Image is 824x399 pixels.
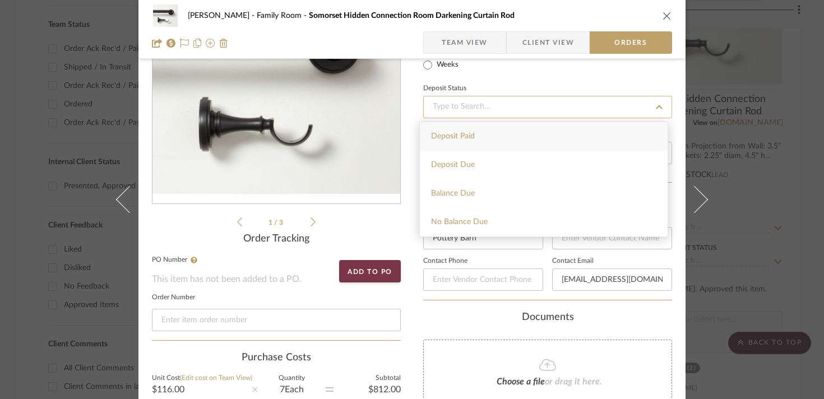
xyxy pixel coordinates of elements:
[423,96,672,118] input: Type to Search…
[152,295,401,300] label: Order Number
[423,86,466,91] div: Deposit Status
[552,258,672,264] label: Contact Email
[545,377,602,386] span: or drag it here.
[152,233,401,245] div: Order Tracking
[423,268,543,291] input: Enter Vendor Contact Phone
[152,257,401,263] label: PO Number
[258,385,326,394] div: 7 Each
[431,218,488,226] span: No Balance Due
[431,132,475,140] span: Deposit Paid
[274,219,279,226] span: /
[334,375,401,381] label: Subtotal
[552,268,672,291] input: Enter Vendor Contact Email
[152,375,252,381] label: Unit Cost
[662,11,672,21] button: close
[434,60,459,70] label: Weeks
[152,352,401,364] div: Purchase Costs
[602,31,659,54] span: Orders
[309,12,515,20] span: Somorset Hidden Connection Room Darkening Curtain Rod
[423,312,672,324] div: Documents
[334,385,401,394] div: $812.00
[219,39,228,48] img: Remove from project
[423,258,543,264] label: Contact Phone
[339,260,401,282] button: Add to PO
[269,219,274,226] span: 1
[152,272,401,286] p: This item has not been added to a PO.
[152,385,252,394] div: $116.00
[152,309,401,331] input: Enter item order number
[442,31,488,54] span: Team View
[180,374,252,381] span: (Edit cost on Team View)
[497,377,545,386] span: Choose a file
[258,375,326,381] label: Quantity
[431,189,475,197] span: Balance Due
[279,219,285,226] span: 3
[522,31,574,54] span: Client View
[257,12,309,20] span: Family Room
[188,12,257,20] span: [PERSON_NAME]
[431,161,475,169] span: Deposit Due
[152,4,179,27] img: 15bd5394-134f-4f2f-9c9b-5941aeb07551_48x40.jpg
